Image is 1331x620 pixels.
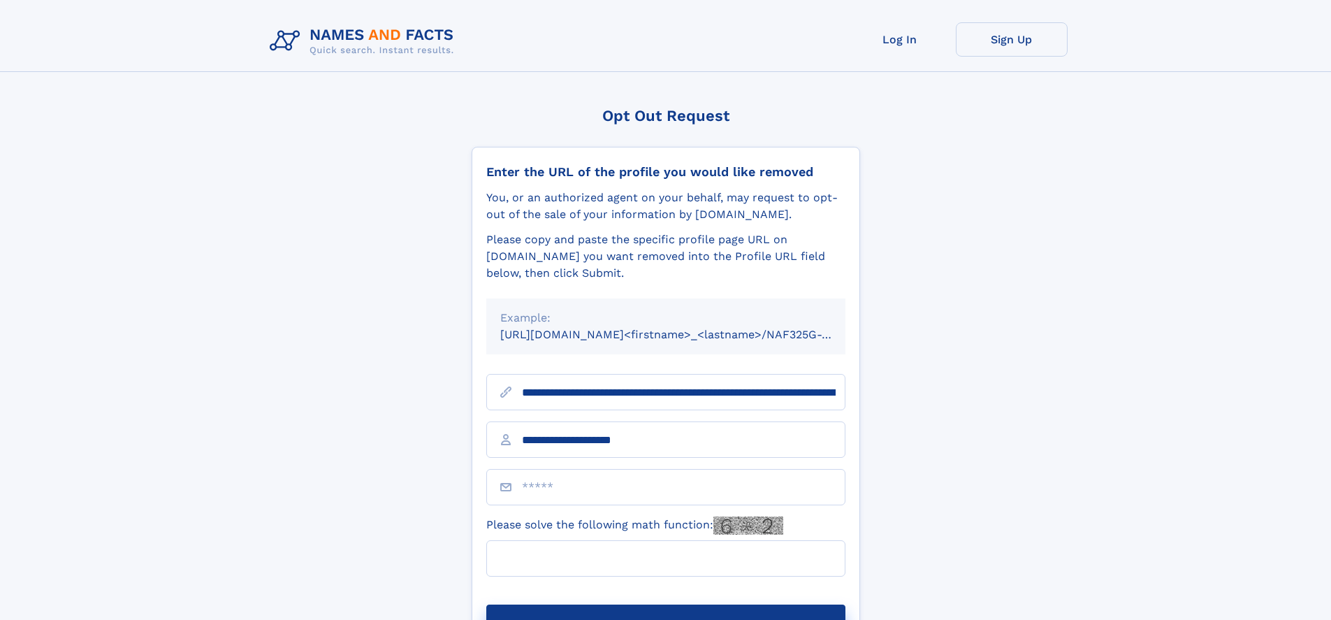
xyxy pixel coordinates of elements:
[264,22,465,60] img: Logo Names and Facts
[956,22,1068,57] a: Sign Up
[486,231,845,282] div: Please copy and paste the specific profile page URL on [DOMAIN_NAME] you want removed into the Pr...
[486,517,783,535] label: Please solve the following math function:
[500,328,872,341] small: [URL][DOMAIN_NAME]<firstname>_<lastname>/NAF325G-xxxxxxxx
[486,164,845,180] div: Enter the URL of the profile you would like removed
[844,22,956,57] a: Log In
[472,107,860,124] div: Opt Out Request
[486,189,845,223] div: You, or an authorized agent on your behalf, may request to opt-out of the sale of your informatio...
[500,310,831,326] div: Example:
